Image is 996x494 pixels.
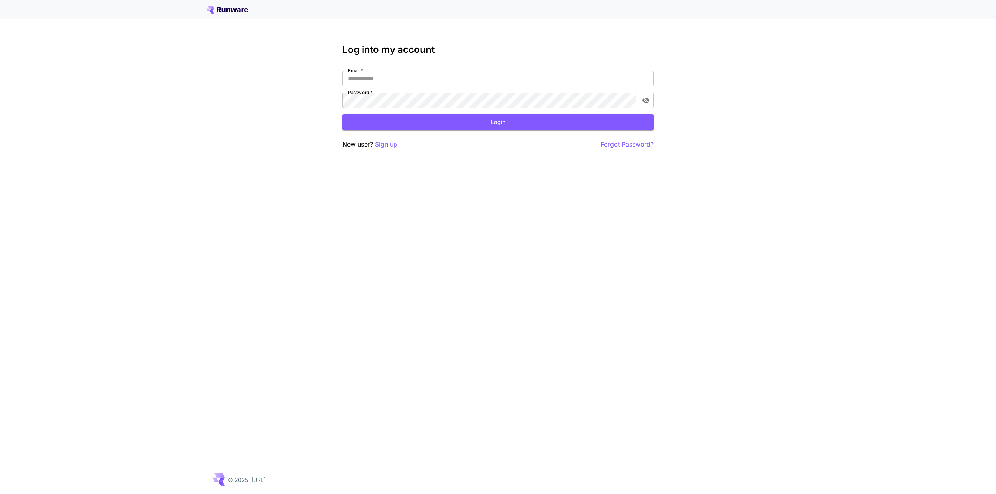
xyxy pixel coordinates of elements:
[342,140,397,149] p: New user?
[348,67,363,74] label: Email
[342,114,654,130] button: Login
[601,140,654,149] button: Forgot Password?
[639,93,653,107] button: toggle password visibility
[228,476,266,484] p: © 2025, [URL]
[375,140,397,149] button: Sign up
[348,89,373,96] label: Password
[342,44,654,55] h3: Log into my account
